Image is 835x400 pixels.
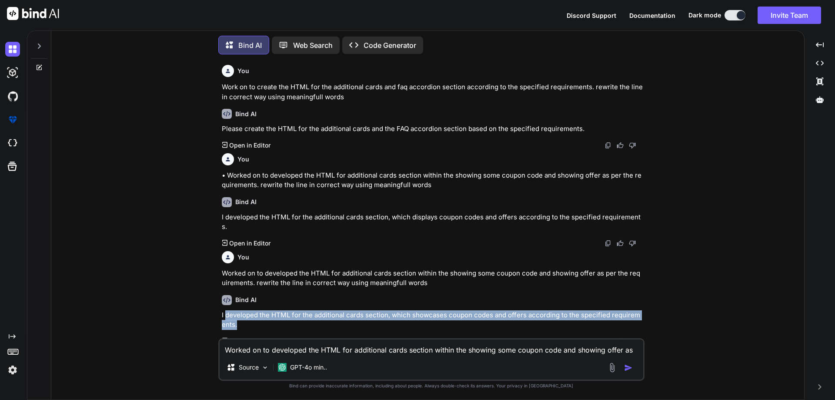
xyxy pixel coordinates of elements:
[5,89,20,104] img: githubDark
[629,142,636,149] img: dislike
[293,40,333,50] p: Web Search
[237,253,249,262] h6: You
[218,383,645,389] p: Bind can provide inaccurate information, including about people. Always double-check its answers....
[222,212,643,232] p: I developed the HTML for the additional cards section, which displays coupon codes and offers acc...
[5,65,20,80] img: darkAi-studio
[5,112,20,127] img: premium
[629,11,675,20] button: Documentation
[229,239,271,248] p: Open in Editor
[5,42,20,57] img: darkChat
[629,338,636,345] img: dislike
[617,142,624,149] img: like
[617,240,624,247] img: like
[238,40,262,50] p: Bind AI
[229,141,271,150] p: Open in Editor
[222,124,643,134] p: Please create the HTML for the additional cards and the FAQ accordion section based on the specif...
[237,67,249,75] h6: You
[235,198,257,206] h6: Bind AI
[278,363,287,372] img: GPT-4o mini
[222,82,643,102] p: Work on to create the HTML for the additional cards and faq accordion section according to the sp...
[607,363,617,373] img: attachment
[235,110,257,118] h6: Bind AI
[5,363,20,377] img: settings
[239,363,259,372] p: Source
[605,142,611,149] img: copy
[617,338,624,345] img: like
[758,7,821,24] button: Invite Team
[237,155,249,164] h6: You
[7,7,59,20] img: Bind AI
[261,364,269,371] img: Pick Models
[222,171,643,190] p: • Worked on to developed the HTML for additional cards section within the showing some coupon cod...
[222,269,643,288] p: Worked on to developed the HTML for additional cards section within the showing some coupon code ...
[629,12,675,19] span: Documentation
[290,363,327,372] p: GPT-4o min..
[688,11,721,20] span: Dark mode
[567,11,616,20] button: Discord Support
[605,240,611,247] img: copy
[624,363,633,372] img: icon
[567,12,616,19] span: Discord Support
[5,136,20,151] img: cloudideIcon
[222,310,643,330] p: I developed the HTML for the additional cards section, which showcases coupon codes and offers ac...
[235,296,257,304] h6: Bind AI
[605,338,611,345] img: copy
[364,40,416,50] p: Code Generator
[229,337,271,346] p: Open in Editor
[629,240,636,247] img: dislike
